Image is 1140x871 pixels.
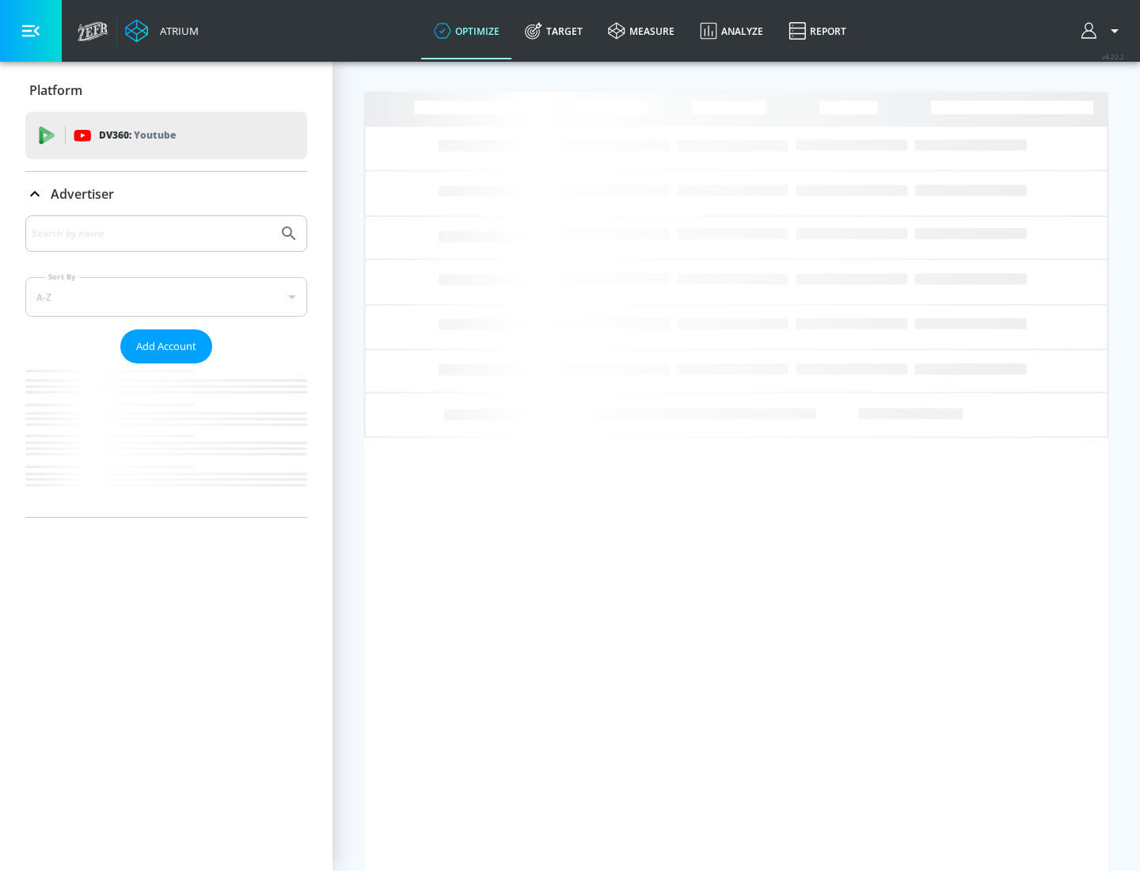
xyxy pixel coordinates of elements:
p: Youtube [134,127,176,143]
nav: list of Advertiser [25,363,307,517]
div: Atrium [154,24,199,38]
a: Analyze [687,2,776,59]
button: Add Account [120,329,212,363]
a: measure [595,2,687,59]
div: Platform [25,68,307,112]
a: Report [776,2,859,59]
div: Advertiser [25,215,307,517]
p: DV360: [99,127,176,144]
span: v 4.22.2 [1102,52,1124,61]
a: optimize [421,2,512,59]
p: Advertiser [51,185,114,203]
span: Add Account [136,337,196,356]
input: Search by name [32,223,272,244]
a: Atrium [125,19,199,43]
label: Sort By [45,272,79,282]
a: Target [512,2,595,59]
p: Platform [29,82,82,99]
div: DV360: Youtube [25,112,307,159]
div: A-Z [25,277,307,317]
div: Advertiser [25,172,307,216]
